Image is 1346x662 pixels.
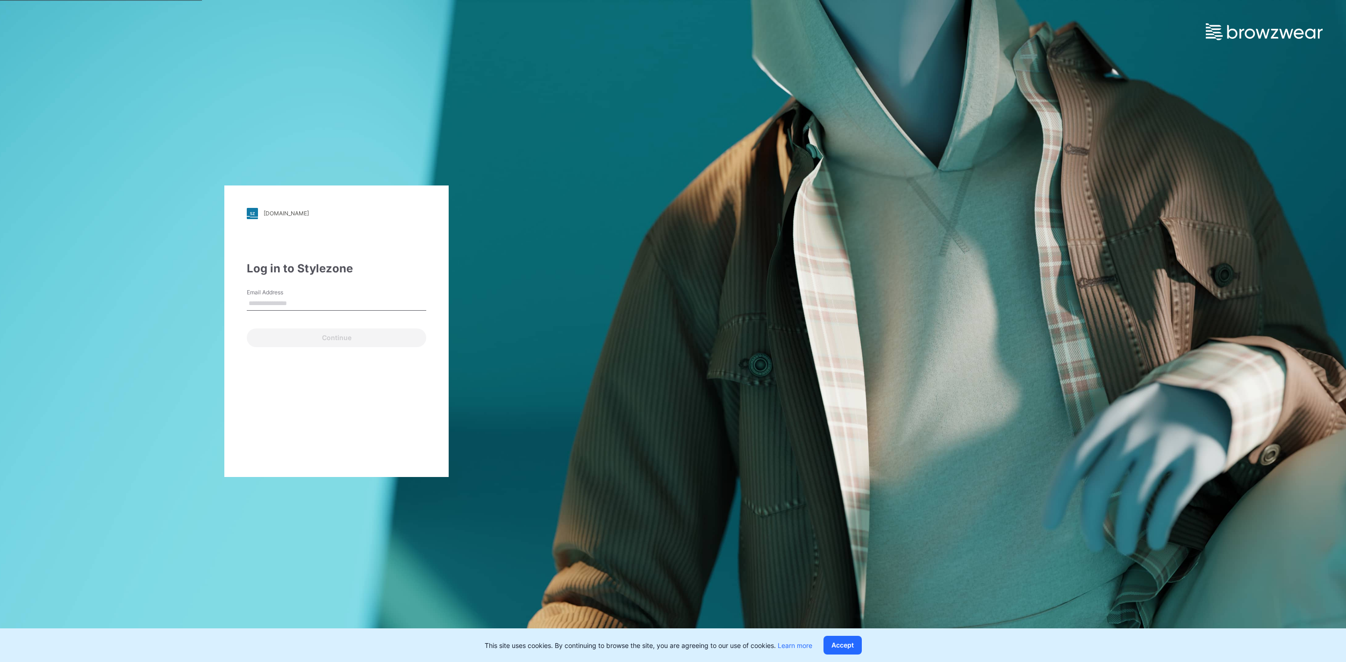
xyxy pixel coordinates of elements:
[247,288,312,297] label: Email Address
[1206,23,1323,40] img: browzwear-logo.e42bd6dac1945053ebaf764b6aa21510.svg
[485,641,812,650] p: This site uses cookies. By continuing to browse the site, you are agreeing to our use of cookies.
[778,641,812,649] a: Learn more
[264,210,309,217] div: [DOMAIN_NAME]
[247,208,426,219] a: [DOMAIN_NAME]
[247,208,258,219] img: stylezone-logo.562084cfcfab977791bfbf7441f1a819.svg
[823,636,862,655] button: Accept
[247,260,426,277] div: Log in to Stylezone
